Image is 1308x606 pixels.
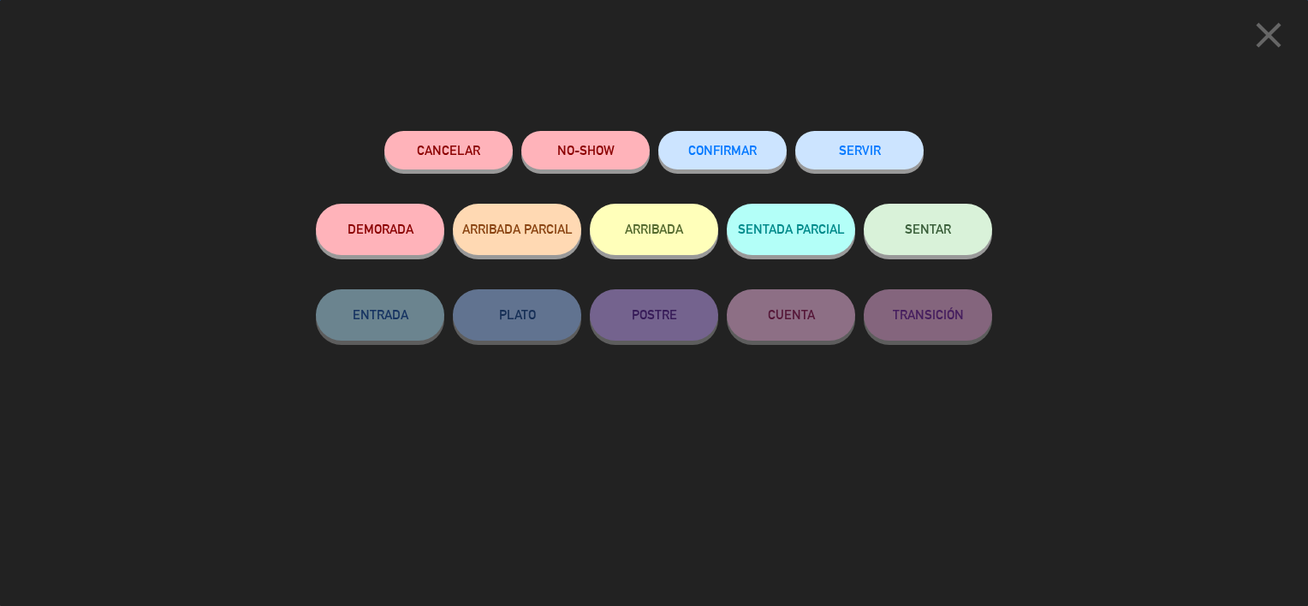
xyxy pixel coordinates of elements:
span: SENTAR [905,222,951,236]
button: SENTADA PARCIAL [727,204,855,255]
button: SENTAR [864,204,992,255]
i: close [1247,14,1290,56]
button: ARRIBADA PARCIAL [453,204,581,255]
span: CONFIRMAR [688,143,757,157]
button: TRANSICIÓN [864,289,992,341]
button: CUENTA [727,289,855,341]
button: PLATO [453,289,581,341]
span: ARRIBADA PARCIAL [462,222,573,236]
button: CONFIRMAR [658,131,787,169]
button: DEMORADA [316,204,444,255]
button: close [1242,13,1295,63]
button: ENTRADA [316,289,444,341]
button: ARRIBADA [590,204,718,255]
button: POSTRE [590,289,718,341]
button: Cancelar [384,131,513,169]
button: NO-SHOW [521,131,650,169]
button: SERVIR [795,131,924,169]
